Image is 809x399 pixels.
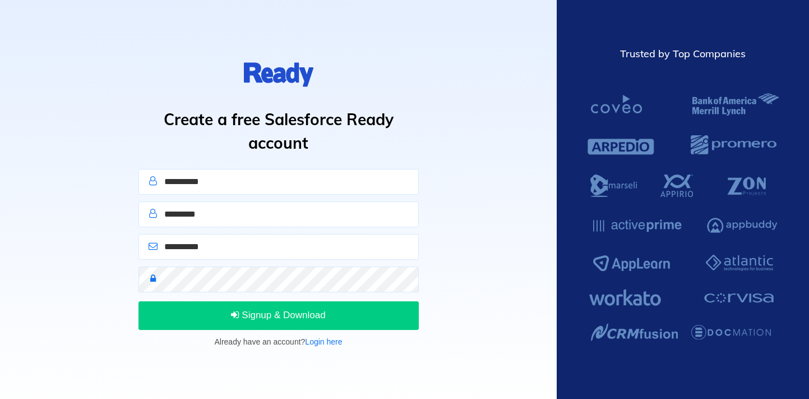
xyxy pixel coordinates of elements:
h1: Create a free Salesforce Ready account [135,108,423,155]
button: Signup & Download [138,301,419,329]
div: Trusted by Top Companies [585,47,781,61]
p: Already have an account? [138,336,419,348]
span: Signup & Download [231,310,325,320]
img: logo [244,59,313,90]
a: Login here [305,337,342,346]
img: Salesforce Ready Customers [585,81,781,352]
